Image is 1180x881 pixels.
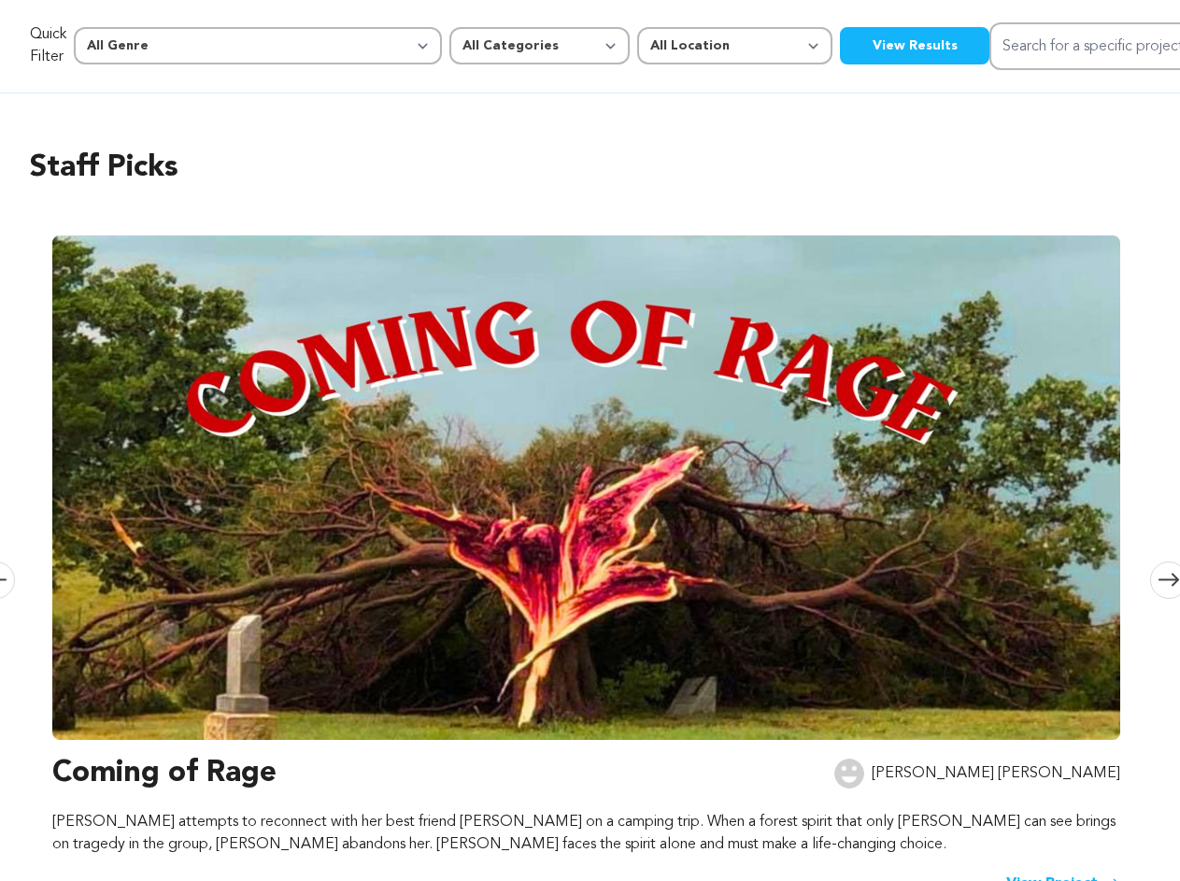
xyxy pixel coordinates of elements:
[30,23,66,68] p: Quick Filter
[834,759,864,789] img: user.png
[30,146,1150,191] h2: Staff Picks
[52,751,277,796] h3: Coming of Rage
[52,235,1120,740] img: Coming of Rage image
[52,811,1120,856] p: [PERSON_NAME] attempts to reconnect with her best friend [PERSON_NAME] on a camping trip. When a ...
[840,27,989,64] button: View Results
[872,762,1120,785] p: [PERSON_NAME] [PERSON_NAME]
